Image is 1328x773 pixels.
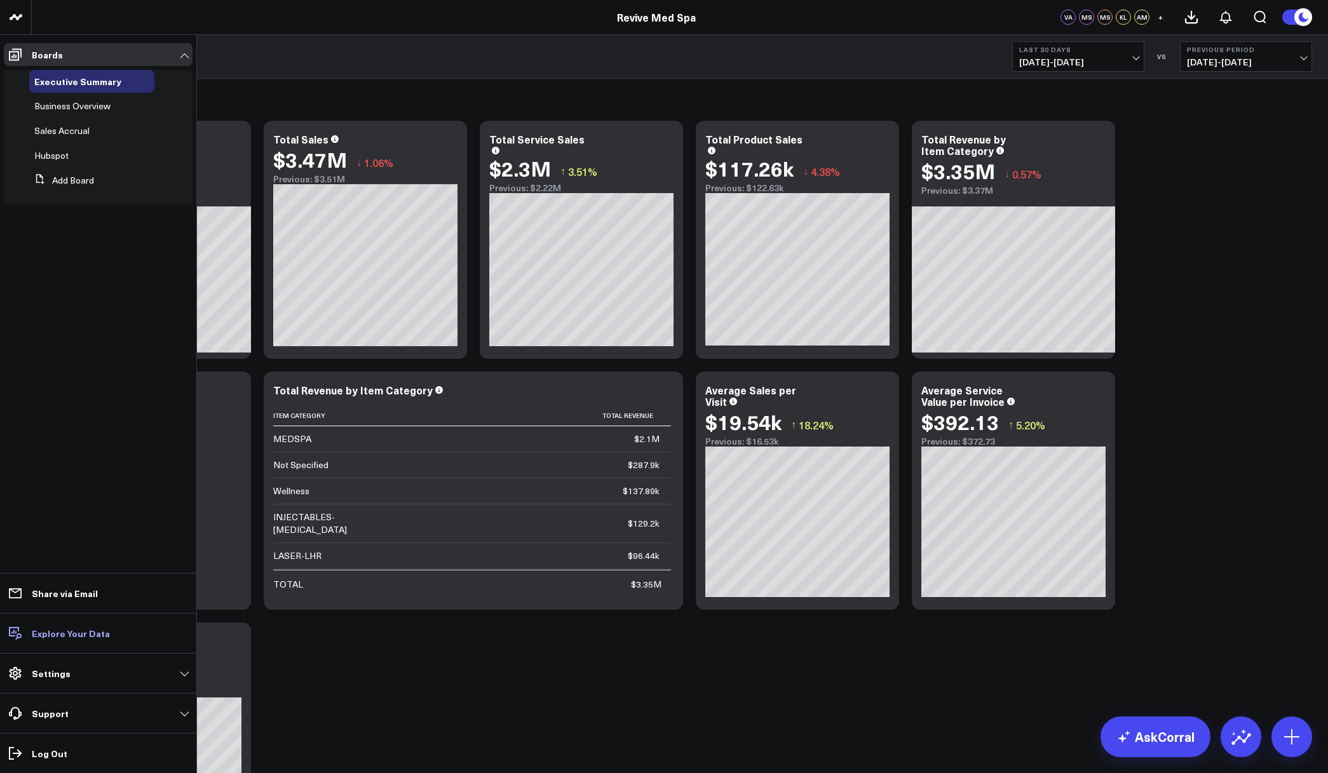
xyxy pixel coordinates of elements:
a: Hubspot [34,151,69,161]
div: $3.35M [631,578,661,591]
div: VS [1151,53,1174,60]
a: Revive Med Spa [617,10,696,24]
span: + [1158,13,1163,22]
div: Wellness [273,485,309,497]
div: Total Sales [273,132,329,146]
div: Total Product Sales [705,132,803,146]
div: KL [1116,10,1131,25]
div: Average Service Value per Invoice [921,383,1005,408]
div: Previous: $2.22M [489,183,674,193]
div: MS [1079,10,1094,25]
span: ↑ [560,163,566,180]
span: 4.38% [811,165,840,178]
div: $2.1M [634,433,660,445]
div: TOTAL [273,578,303,591]
p: Explore Your Data [32,628,110,638]
button: Previous Period[DATE]-[DATE] [1180,41,1312,72]
div: $96.44k [628,549,660,562]
th: Item Category [273,405,400,426]
div: Total Revenue by Item Category [921,132,1006,158]
p: Support [32,708,69,718]
div: Total Revenue by Item Category [273,383,433,397]
span: ↑ [1008,417,1013,433]
button: Add Board [29,169,94,192]
div: $117.26k [705,157,794,180]
span: [DATE] - [DATE] [1019,57,1137,67]
a: Log Out [4,742,193,765]
span: ↓ [1005,166,1010,182]
div: MS [1097,10,1113,25]
span: ↓ [803,163,808,180]
span: Sales Accrual [34,124,90,137]
div: $19.54k [705,410,782,433]
b: Previous Period [1187,46,1305,53]
p: Log Out [32,748,67,758]
div: Average Sales per Visit [705,383,796,408]
span: 0.57% [1012,167,1041,181]
div: Previous: $122.63k [705,183,890,193]
div: Previous: $3.51M [273,174,457,184]
p: Settings [32,668,71,678]
div: Total Service Sales [489,132,585,146]
span: 18.24% [799,418,834,432]
p: Boards [32,50,63,60]
span: Business Overview [34,100,111,112]
div: $2.3M [489,157,551,180]
div: $3.47M [273,148,347,171]
div: $137.89k [623,485,660,497]
div: AM [1134,10,1149,25]
div: LASER-LHR [273,549,322,562]
button: Last 30 Days[DATE]-[DATE] [1012,41,1144,72]
div: $129.2k [628,517,660,530]
div: Not Specified [273,459,329,471]
a: Sales Accrual [34,126,90,136]
div: Previous: $372.73 [921,436,1106,447]
span: 3.51% [568,165,597,178]
div: Previous: $3.37M [921,185,1106,196]
th: Total Revenue [400,405,671,426]
b: Last 30 Days [1019,46,1137,53]
span: [DATE] - [DATE] [1187,57,1305,67]
button: + [1153,10,1168,25]
div: Previous: $16.53k [705,436,890,447]
div: VA [1060,10,1076,25]
div: $287.9k [628,459,660,471]
span: 5.20% [1016,418,1045,432]
a: AskCorral [1101,716,1210,757]
a: Business Overview [34,101,111,111]
span: ↑ [791,417,796,433]
div: MEDSPA [273,433,311,445]
a: Executive Summary [34,76,121,86]
span: Executive Summary [34,75,121,88]
span: ↓ [356,154,362,171]
span: Hubspot [34,149,69,161]
div: $392.13 [921,410,999,433]
div: $3.35M [921,159,995,182]
p: Share via Email [32,588,98,598]
div: INJECTABLES-[MEDICAL_DATA] [273,511,389,536]
span: 1.06% [364,156,393,170]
